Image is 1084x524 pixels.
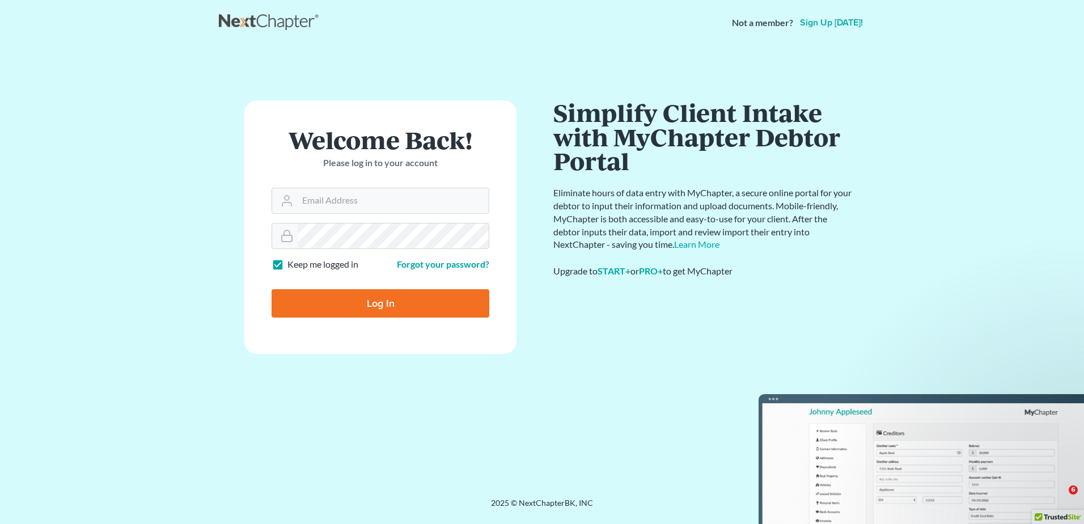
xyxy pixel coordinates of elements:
a: Learn More [674,239,719,250]
div: 2025 © NextChapterBK, INC [219,497,865,518]
h1: Simplify Client Intake with MyChapter Debtor Portal [553,100,854,173]
a: Forgot your password? [397,259,489,269]
p: Please log in to your account [272,157,489,170]
input: Email Address [298,188,489,213]
iframe: Intercom live chat [1045,485,1073,513]
h1: Welcome Back! [272,128,489,152]
p: Eliminate hours of data entry with MyChapter, a secure online portal for your debtor to input the... [553,187,854,251]
label: Keep me logged in [287,258,358,271]
div: Upgrade to or to get MyChapter [553,265,854,278]
strong: Not a member? [732,16,793,29]
a: PRO+ [639,265,663,276]
span: 6 [1069,485,1078,495]
input: Log In [272,289,489,318]
a: START+ [598,265,630,276]
a: Sign up [DATE]! [798,18,865,27]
